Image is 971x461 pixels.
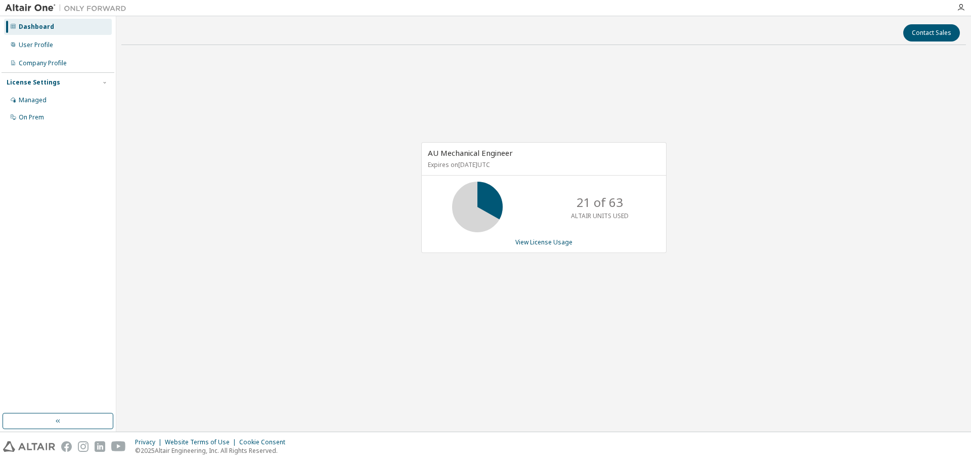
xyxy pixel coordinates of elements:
div: Dashboard [19,23,54,31]
div: Website Terms of Use [165,438,239,446]
button: Contact Sales [903,24,960,41]
div: Managed [19,96,47,104]
span: AU Mechanical Engineer [428,148,513,158]
div: Cookie Consent [239,438,291,446]
img: linkedin.svg [95,441,105,452]
p: © 2025 Altair Engineering, Inc. All Rights Reserved. [135,446,291,455]
p: Expires on [DATE] UTC [428,160,657,169]
div: User Profile [19,41,53,49]
img: instagram.svg [78,441,89,452]
img: facebook.svg [61,441,72,452]
div: License Settings [7,78,60,87]
p: 21 of 63 [577,194,623,211]
img: Altair One [5,3,131,13]
img: youtube.svg [111,441,126,452]
div: Company Profile [19,59,67,67]
div: On Prem [19,113,44,121]
img: altair_logo.svg [3,441,55,452]
div: Privacy [135,438,165,446]
a: View License Usage [515,238,572,246]
p: ALTAIR UNITS USED [571,212,629,220]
